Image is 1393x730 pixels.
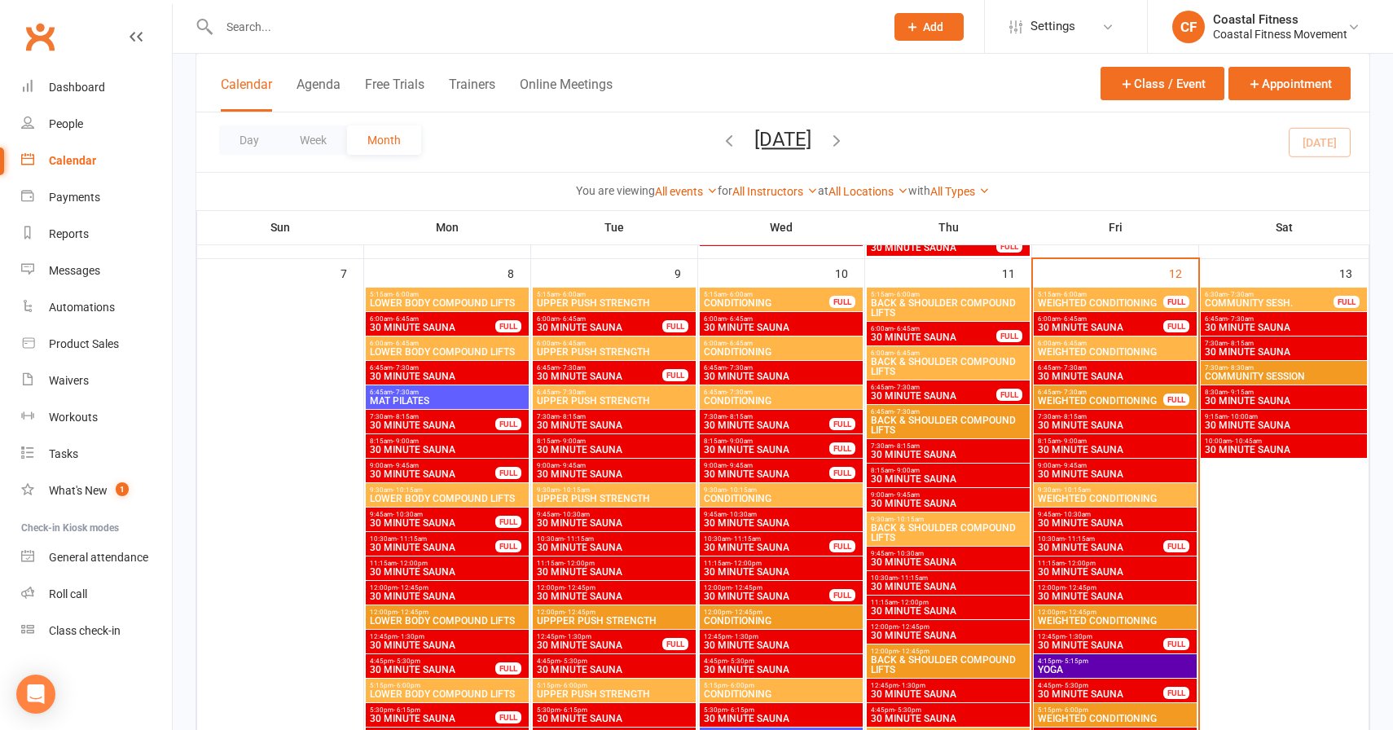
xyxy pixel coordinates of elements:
div: Open Intercom Messenger [16,675,55,714]
span: - 8:15am [727,413,753,420]
div: FULL [829,467,855,479]
span: 30 MINUTE SAUNA [1037,543,1164,552]
span: 6:45am [1037,364,1193,372]
span: 9:00am [870,491,1026,499]
span: - 7:30am [393,364,419,372]
span: - 7:30am [393,389,419,396]
span: - 7:30am [1228,315,1254,323]
span: - 9:45am [894,491,920,499]
span: 12:00pm [536,584,692,591]
span: - 9:45am [560,462,586,469]
span: CONDITIONING [703,347,859,357]
span: 30 MINUTE SAUNA [870,557,1026,567]
span: - 12:00pm [564,560,595,567]
div: Workouts [49,411,98,424]
span: 30 MINUTE SAUNA [1037,323,1164,332]
span: LOWER BODY COMPOUND LIFTS [369,298,525,308]
span: - 6:45am [894,325,920,332]
a: Roll call [21,576,172,613]
a: All events [655,185,718,198]
a: Workouts [21,399,172,436]
button: Calendar [221,77,272,112]
span: UPPER PUSH STRENGTH [536,298,692,308]
div: 7 [341,259,363,286]
span: 30 MINUTE SAUNA [703,518,859,528]
span: 30 MINUTE SAUNA [703,567,859,577]
span: 5:15am [870,291,1026,298]
div: FULL [1163,296,1189,308]
span: 5:15am [703,291,830,298]
span: UPPER PUSH STRENGTH [536,347,692,357]
span: - 7:30am [727,389,753,396]
span: - 11:15am [731,535,761,543]
span: - 10:15am [393,486,423,494]
span: 10:30am [703,535,830,543]
span: 7:30am [1204,364,1364,372]
a: Messages [21,253,172,289]
span: - 9:45am [727,462,753,469]
span: - 12:00pm [731,560,762,567]
strong: You are viewing [576,184,655,197]
button: Trainers [449,77,495,112]
div: 11 [1002,259,1031,286]
span: 30 MINUTE SAUNA [369,567,525,577]
span: 7:30am [369,413,496,420]
span: - 10:00am [1228,413,1258,420]
span: 30 MINUTE SAUNA [1204,323,1364,332]
div: FULL [829,540,855,552]
th: Mon [364,210,531,244]
span: 30 MINUTE SAUNA [1037,372,1193,381]
span: 30 MINUTE SAUNA [703,372,859,381]
span: 9:30am [870,516,1026,523]
strong: with [908,184,930,197]
span: UPPER PUSH STRENGTH [536,396,692,406]
span: WEIGHTED CONDITIONING [1037,396,1164,406]
a: All Types [930,185,990,198]
span: - 6:45am [560,315,586,323]
span: 30 MINUTE SAUNA [536,543,692,552]
div: FULL [662,369,688,381]
span: 5:15am [536,291,692,298]
span: 30 MINUTE SAUNA [870,243,997,253]
span: 6:45am [1037,389,1164,396]
span: - 7:30am [1061,364,1087,372]
span: - 12:00pm [397,560,428,567]
span: 11:15am [1037,560,1193,567]
span: 30 MINUTE SAUNA [369,323,496,332]
span: Add [923,20,943,33]
button: Add [894,13,964,41]
div: What's New [49,484,108,497]
span: 6:45am [536,364,663,372]
span: 30 MINUTE SAUNA [1204,347,1364,357]
span: - 12:45pm [565,584,595,591]
span: - 12:00pm [1065,560,1096,567]
span: - 9:00am [894,467,920,474]
span: 30 MINUTE SAUNA [870,582,1026,591]
span: 9:45am [536,511,692,518]
span: 8:15am [1037,438,1193,445]
span: 30 MINUTE SAUNA [369,543,496,552]
input: Search... [214,15,873,38]
span: 7:30am [1037,413,1193,420]
a: Product Sales [21,326,172,363]
span: 9:00am [1037,462,1193,469]
span: UPPER PUSH STRENGTH [536,494,692,504]
button: [DATE] [754,128,811,151]
span: - 8:15am [894,442,920,450]
span: 1 [116,482,129,496]
span: 7:30am [536,413,692,420]
div: 8 [508,259,530,286]
span: - 6:45am [393,315,419,323]
span: 10:30am [369,535,496,543]
div: FULL [829,442,855,455]
span: 30 MINUTE SAUNA [1204,445,1364,455]
span: - 10:30am [1061,511,1091,518]
span: 30 MINUTE SAUNA [703,323,859,332]
a: Waivers [21,363,172,399]
span: - 12:45pm [398,584,428,591]
div: FULL [1163,320,1189,332]
div: Roll call [49,587,87,600]
span: - 6:45am [894,350,920,357]
div: FULL [495,467,521,479]
div: FULL [1334,296,1360,308]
